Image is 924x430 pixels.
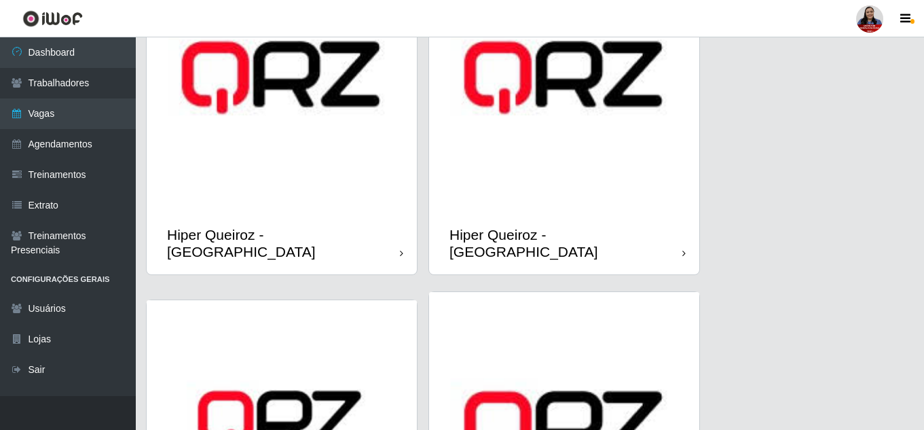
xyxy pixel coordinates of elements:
img: CoreUI Logo [22,10,83,27]
div: Hiper Queiroz - [GEOGRAPHIC_DATA] [449,226,682,260]
div: Hiper Queiroz - [GEOGRAPHIC_DATA] [167,226,400,260]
